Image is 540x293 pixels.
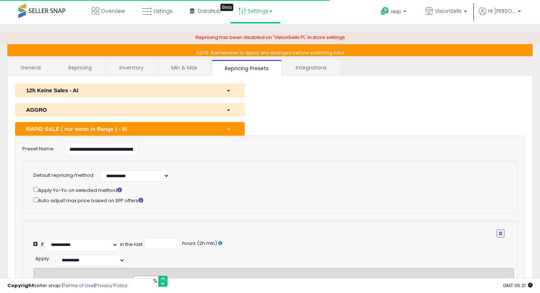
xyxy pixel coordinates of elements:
[7,44,533,56] p: NOTE: Remember to apply any changes before switching tabs
[15,83,245,97] button: 12h Keine Sales - AI
[195,34,345,41] span: Repricing has been disabled on 'VisionSells PL' in store settings
[7,282,34,289] strong: Copyright
[15,103,245,117] button: AGGRO
[33,172,94,179] label: Default repricing method:
[380,7,389,16] i: Get Help
[158,60,210,75] a: Min & Max
[120,241,143,248] div: in the last
[154,7,173,15] span: Listings
[95,282,127,289] a: Privacy Policy
[21,86,221,94] div: 12h Keine Sales - AI
[479,7,521,24] a: Hi [PERSON_NAME]
[21,125,221,133] div: RAPID SALE ( nur wenn in Range ) - AI
[55,60,105,75] a: Repricing
[33,186,504,194] div: Apply Yo-Yo on selected method
[76,276,127,285] div: Target Buy Box Share:
[435,7,462,15] span: VisionSells
[33,196,504,204] div: Auto adjust max price based on SFP offers
[149,276,161,287] span: %
[181,240,217,247] span: hours (2h min)
[21,106,221,114] div: AGGRO
[35,255,49,262] span: Apply
[15,122,245,136] button: RAPID SALE ( nur wenn in Range ) - AI
[7,282,127,289] div: seller snap | |
[212,60,282,76] a: Repricing Presets
[503,282,533,289] span: 2025-09-18 06:21 GMT
[282,60,340,75] a: Integrations
[7,60,54,75] a: General
[220,4,233,11] div: Tooltip anchor
[101,7,125,15] span: Overview
[17,143,59,153] label: Preset Name
[198,7,221,15] span: DataHub
[35,253,50,262] div: :
[63,282,94,289] a: Terms of Use
[375,1,414,24] a: Help
[488,7,516,15] span: Hi [PERSON_NAME]
[499,231,502,236] i: Remove Condition
[106,60,157,75] a: Inventory
[391,8,401,15] span: Help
